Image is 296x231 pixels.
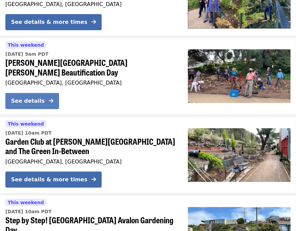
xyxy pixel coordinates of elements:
[91,176,96,183] i: arrow-right icon
[5,130,52,137] time: [DATE] 10am PDT
[5,80,177,86] div: [GEOGRAPHIC_DATA], [GEOGRAPHIC_DATA]
[49,98,53,104] i: arrow-right icon
[91,19,96,25] i: arrow-right icon
[11,18,87,26] div: See details & more times
[11,97,45,105] div: See details
[5,208,52,215] time: [DATE] 10am PDT
[5,1,177,7] div: [GEOGRAPHIC_DATA], [GEOGRAPHIC_DATA]
[5,51,48,58] time: [DATE] 9am PDT
[5,137,177,156] span: Garden Club at [PERSON_NAME][GEOGRAPHIC_DATA] and The Green In-Between
[8,200,44,205] span: This weekend
[188,128,291,182] img: Garden Club at Burrows Pocket Park and The Green In-Between organized by SF Public Works
[8,121,44,127] span: This weekend
[5,158,177,165] div: [GEOGRAPHIC_DATA], [GEOGRAPHIC_DATA]
[5,58,177,77] span: [PERSON_NAME][GEOGRAPHIC_DATA] [PERSON_NAME] Beautification Day
[11,176,87,184] div: See details & more times
[8,42,44,48] span: This weekend
[5,172,102,188] button: See details & more times
[5,14,102,30] button: See details & more times
[188,49,291,103] img: Glen Park Greenway Beautification Day organized by SF Public Works
[5,93,59,109] button: See details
